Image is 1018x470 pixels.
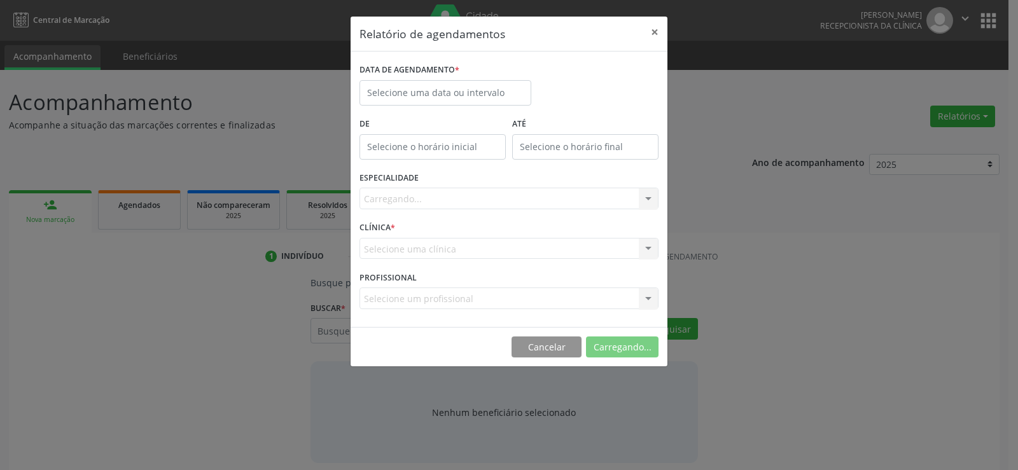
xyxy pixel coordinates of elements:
[359,25,505,42] h5: Relatório de agendamentos
[359,134,506,160] input: Selecione o horário inicial
[359,60,459,80] label: DATA DE AGENDAMENTO
[586,336,659,358] button: Carregando...
[512,336,582,358] button: Cancelar
[359,218,395,238] label: CLÍNICA
[359,80,531,106] input: Selecione uma data ou intervalo
[642,17,667,48] button: Close
[512,114,659,134] label: ATÉ
[359,169,419,188] label: ESPECIALIDADE
[359,268,417,287] label: PROFISSIONAL
[512,134,659,160] input: Selecione o horário final
[359,114,506,134] label: De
